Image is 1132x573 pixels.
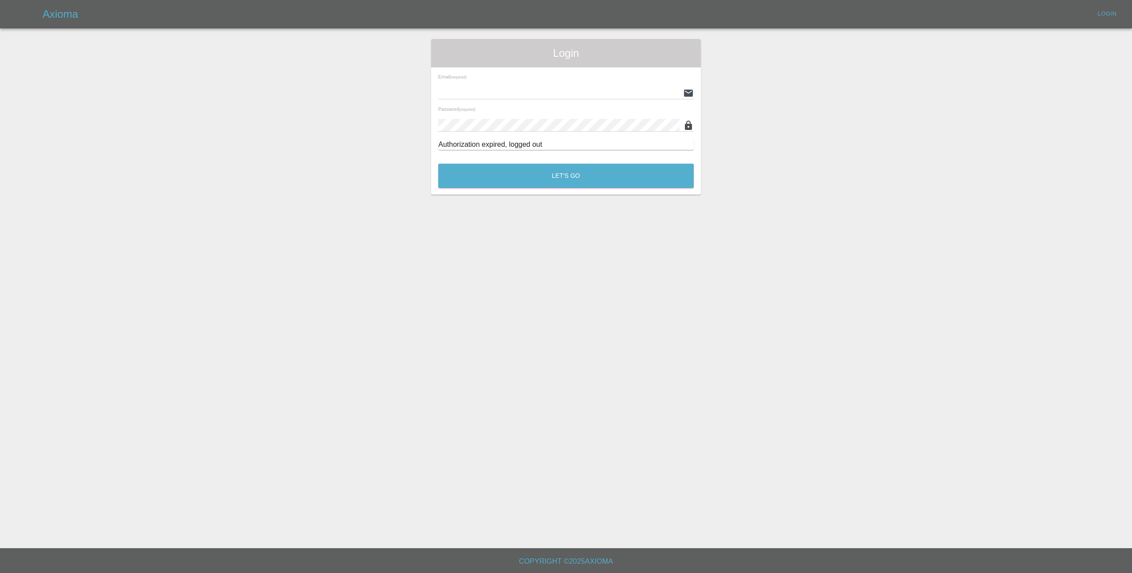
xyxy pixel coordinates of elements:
[459,108,476,112] small: (required)
[438,139,694,150] div: Authorization expired, logged out
[43,7,78,21] h5: Axioma
[450,75,467,79] small: (required)
[1093,7,1121,21] a: Login
[7,555,1125,568] h6: Copyright © 2025 Axioma
[438,74,467,79] span: Email
[438,106,476,112] span: Password
[438,46,694,60] span: Login
[438,164,694,188] button: Let's Go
